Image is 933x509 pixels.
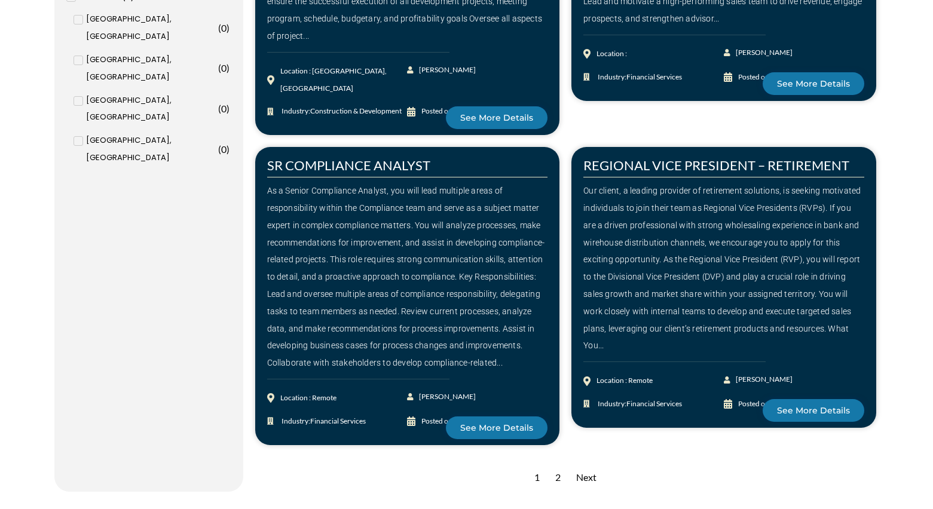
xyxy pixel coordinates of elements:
div: 2 [549,463,567,492]
span: 0 [221,103,227,114]
span: ( [218,143,221,155]
a: [PERSON_NAME] [724,44,794,62]
span: [PERSON_NAME] [416,62,476,79]
div: Location : [GEOGRAPHIC_DATA], [GEOGRAPHIC_DATA] [280,63,408,97]
span: ) [227,103,230,114]
div: Our client, a leading provider of retirement solutions, is seeking motivated individuals to join ... [583,182,864,354]
a: [PERSON_NAME] [407,62,477,79]
a: [PERSON_NAME] [724,371,794,388]
a: See More Details [446,106,547,129]
div: 1 [528,463,546,492]
span: See More Details [777,79,850,88]
div: Location : Remote [280,390,337,407]
div: Next [570,463,602,492]
span: See More Details [460,114,533,122]
a: See More Details [763,72,864,95]
span: [GEOGRAPHIC_DATA], [GEOGRAPHIC_DATA] [86,11,215,45]
span: ) [227,22,230,33]
span: 0 [221,62,227,73]
span: [PERSON_NAME] [733,371,793,388]
a: [PERSON_NAME] [407,388,477,406]
span: [GEOGRAPHIC_DATA], [GEOGRAPHIC_DATA] [86,51,215,86]
a: SR COMPLIANCE ANALYST [267,157,430,173]
span: See More Details [777,406,850,415]
span: ( [218,22,221,33]
span: ) [227,143,230,155]
div: As a Senior Compliance Analyst, you will lead multiple areas of responsibility within the Complia... [267,182,548,372]
span: See More Details [460,424,533,432]
a: REGIONAL VICE PRESIDENT – RETIREMENT [583,157,849,173]
span: ( [218,103,221,114]
span: [PERSON_NAME] [733,44,793,62]
span: 0 [221,22,227,33]
span: 0 [221,143,227,155]
div: Location : Remote [596,372,653,390]
span: ) [227,62,230,73]
a: See More Details [446,416,547,439]
div: Location : [596,45,627,63]
span: [PERSON_NAME] [416,388,476,406]
a: See More Details [763,399,864,422]
span: [GEOGRAPHIC_DATA], [GEOGRAPHIC_DATA] [86,132,215,167]
span: ( [218,62,221,73]
span: [GEOGRAPHIC_DATA], [GEOGRAPHIC_DATA] [86,92,215,127]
